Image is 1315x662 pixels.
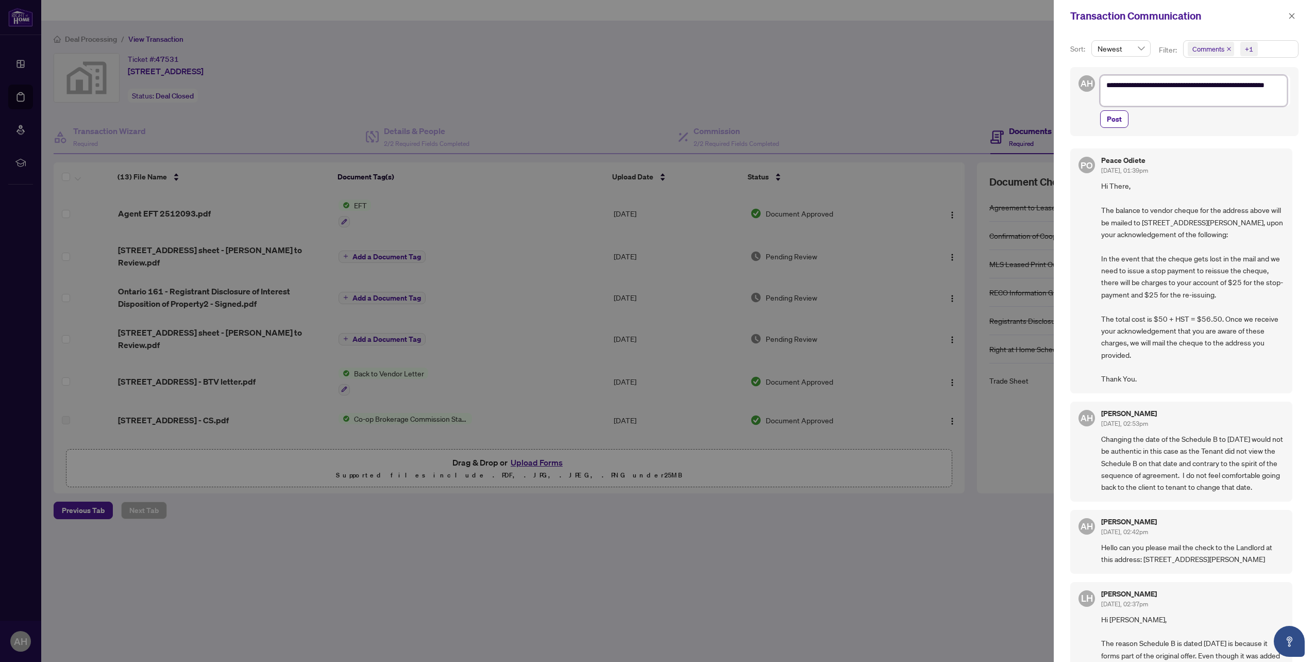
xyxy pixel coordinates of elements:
span: close [1288,12,1295,20]
span: AH [1081,520,1093,533]
span: [DATE], 01:39pm [1101,167,1148,174]
span: Post [1107,111,1122,127]
span: [DATE], 02:42pm [1101,528,1148,536]
span: Hi There, The balance to vendor cheque for the address above will be mailed to [STREET_ADDRESS][P... [1101,180,1284,385]
button: Open asap [1274,626,1305,657]
span: PO [1081,158,1092,172]
span: Hello can you please mail the check to the Landlord at this address: [STREET_ADDRESS][PERSON_NAME] [1101,541,1284,566]
span: Comments [1192,44,1224,54]
span: LH [1081,591,1093,605]
span: Newest [1098,41,1144,56]
span: close [1226,46,1232,52]
h5: Peace Odiete [1101,157,1148,164]
p: Sort: [1070,43,1087,55]
span: [DATE], 02:37pm [1101,600,1148,608]
div: Transaction Communication [1070,8,1285,24]
span: Changing the date of the Schedule B to [DATE] would not be authentic in this case as the Tenant d... [1101,433,1284,493]
h5: [PERSON_NAME] [1101,410,1157,417]
h5: [PERSON_NAME] [1101,518,1157,525]
p: Filter: [1159,44,1178,56]
h5: [PERSON_NAME] [1101,590,1157,598]
span: AH [1081,77,1093,90]
span: [DATE], 02:53pm [1101,420,1148,427]
span: Comments [1188,42,1234,56]
button: Post [1100,110,1128,128]
span: AH [1081,411,1093,425]
div: +1 [1245,44,1253,54]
